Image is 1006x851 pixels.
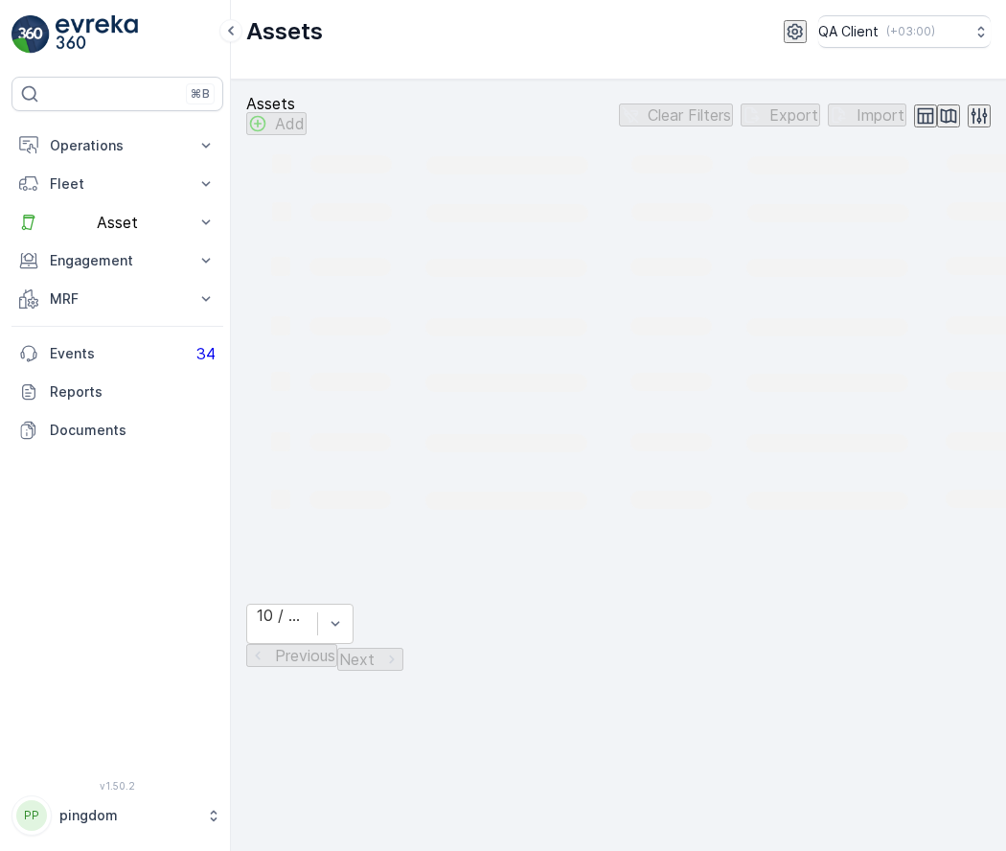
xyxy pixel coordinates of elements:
[275,647,335,664] p: Previous
[50,382,216,402] p: Reports
[50,421,216,440] p: Documents
[619,103,733,126] button: Clear Filters
[246,95,307,112] p: Assets
[818,15,991,48] button: QA Client(+03:00)
[11,373,223,411] a: Reports
[741,103,820,126] button: Export
[337,648,403,671] button: Next
[50,136,185,155] p: Operations
[50,214,185,231] p: Asset
[11,780,223,792] span: v 1.50.2
[59,806,196,825] p: pingdom
[50,174,185,194] p: Fleet
[196,345,216,362] p: 34
[339,651,375,668] p: Next
[11,241,223,280] button: Engagement
[11,165,223,203] button: Fleet
[191,86,210,102] p: ⌘B
[11,203,223,241] button: Asset
[828,103,906,126] button: Import
[246,112,307,135] button: Add
[246,16,323,47] p: Assets
[11,126,223,165] button: Operations
[857,106,904,124] p: Import
[11,334,223,373] a: Events34
[50,289,185,309] p: MRF
[11,280,223,318] button: MRF
[275,115,305,132] p: Add
[16,800,47,831] div: PP
[769,106,818,124] p: Export
[50,344,185,363] p: Events
[246,644,337,667] button: Previous
[11,795,223,836] button: PPpingdom
[11,15,50,54] img: logo
[886,24,935,39] p: ( +03:00 )
[50,251,185,270] p: Engagement
[11,411,223,449] a: Documents
[818,22,879,41] p: QA Client
[257,607,308,624] div: 10 / Page
[56,15,138,54] img: logo_light-DOdMpM7g.png
[648,106,731,124] p: Clear Filters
